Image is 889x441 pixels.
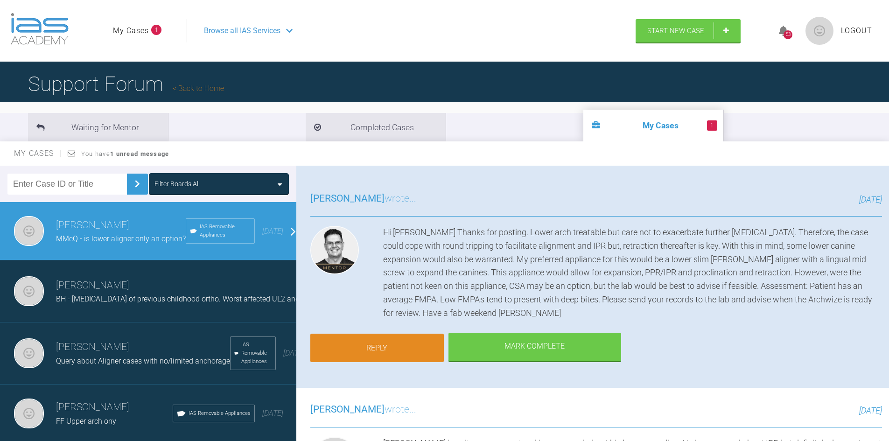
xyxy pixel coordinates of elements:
img: Gavin Maguire [14,276,44,306]
div: Hi [PERSON_NAME] Thanks for posting. Lower arch treatable but care not to exacerbate further [MED... [383,226,882,320]
li: My Cases [583,110,723,141]
a: Start New Case [636,19,741,42]
a: Logout [841,25,872,37]
h3: wrote... [310,191,416,207]
span: Query about Aligner cases with no/limited anchorage [56,357,230,365]
span: MMcQ - is lower aligner only an option? [56,234,186,243]
span: [DATE] [262,409,283,418]
span: [DATE] [283,349,304,357]
div: 53 [784,30,792,39]
span: [PERSON_NAME] [310,193,385,204]
li: Waiting for Mentor [28,113,168,141]
span: [DATE] [859,406,882,415]
div: Filter Boards: All [154,179,200,189]
span: IAS Removable Appliances [189,409,251,418]
img: Gavin Maguire [14,216,44,246]
span: Start New Case [647,27,704,35]
div: Mark Complete [448,333,621,362]
span: IAS Removable Appliances [200,223,251,239]
h3: wrote... [310,402,416,418]
span: 1 [151,25,161,35]
img: Gavin Maguire [14,399,44,428]
span: My Cases [14,149,62,158]
span: [PERSON_NAME] [310,404,385,415]
img: logo-light.3e3ef733.png [11,13,69,45]
span: IAS Removable Appliances [241,341,272,366]
span: You have [81,150,169,157]
input: Enter Case ID or Title [7,174,127,195]
a: Reply [310,334,444,363]
img: chevronRight.28bd32b0.svg [130,176,145,191]
h3: [PERSON_NAME] [56,399,173,415]
h1: Support Forum [28,68,224,100]
img: Gavin Maguire [14,338,44,368]
h3: [PERSON_NAME] [56,339,230,355]
a: Back to Home [173,84,224,93]
span: 1 [707,120,717,131]
span: [DATE] [262,227,283,236]
img: Geoff Stone [310,226,359,274]
strong: 1 unread message [110,150,169,157]
span: Browse all IAS Services [204,25,280,37]
h3: [PERSON_NAME] [56,278,313,294]
span: BH - [MEDICAL_DATA] of previous childhood ortho. Worst affected UL2 and LL2 [56,294,313,303]
h3: [PERSON_NAME] [56,217,186,233]
span: [DATE] [859,195,882,204]
span: FF Upper arch ony [56,417,116,426]
img: profile.png [805,17,833,45]
li: Completed Cases [306,113,446,141]
a: My Cases [113,25,149,37]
